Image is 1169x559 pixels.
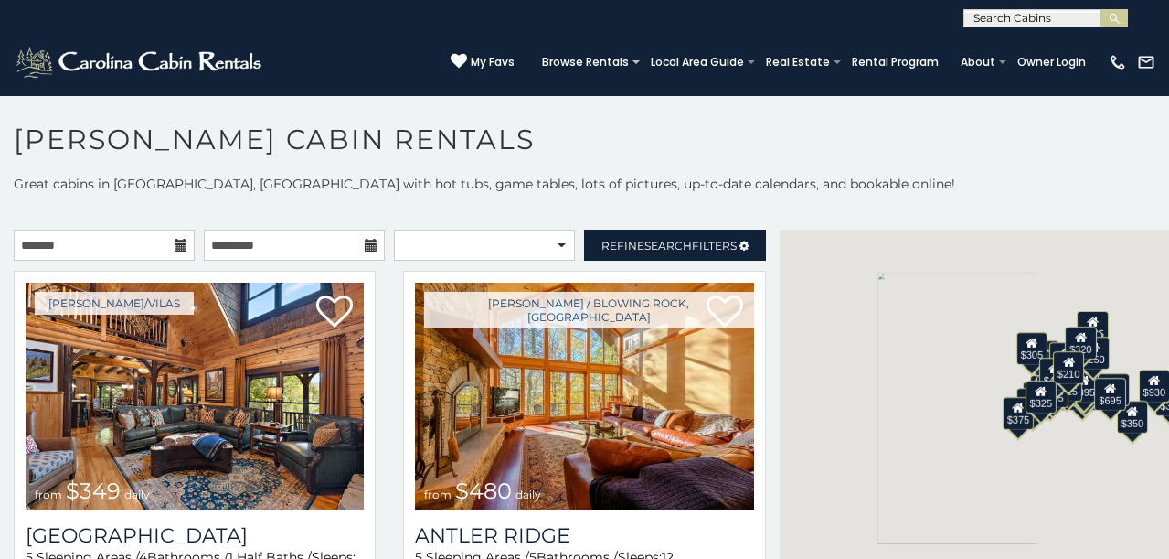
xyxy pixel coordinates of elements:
div: $325 [1025,381,1056,414]
img: Antler Ridge [415,283,753,510]
a: Diamond Creek Lodge from $349 daily [26,283,364,510]
a: Local Area Guide [642,49,753,75]
a: Owner Login [1008,49,1095,75]
a: [GEOGRAPHIC_DATA] [26,523,364,548]
a: [PERSON_NAME] / Blowing Rock, [GEOGRAPHIC_DATA] [424,292,753,328]
div: $380 [1098,373,1129,406]
div: $210 [1053,351,1084,384]
div: $565 [1049,342,1080,375]
div: $695 [1094,378,1125,411]
div: $320 [1065,327,1096,360]
div: $305 [1015,332,1047,365]
div: $375 [1003,397,1034,430]
a: Antler Ridge [415,523,753,548]
span: $480 [455,478,512,504]
a: Real Estate [757,49,839,75]
div: $410 [1039,358,1070,391]
div: $250 [1078,337,1109,370]
span: $349 [66,478,121,504]
div: $930 [1138,370,1169,403]
div: $395 [1036,375,1068,408]
a: Rental Program [843,49,948,75]
span: Refine Filters [601,239,737,253]
img: Diamond Creek Lodge [26,283,364,510]
img: White-1-2.png [14,44,267,81]
div: $225 [1050,369,1081,402]
a: About [951,49,1004,75]
div: $350 [1117,401,1148,434]
h3: Diamond Creek Lodge [26,523,364,548]
a: My Favs [451,53,515,71]
span: from [35,488,62,501]
a: RefineSearchFilters [584,230,765,261]
a: Browse Rentals [533,49,638,75]
span: Search [644,239,692,253]
span: daily [124,488,150,501]
span: daily [515,488,541,501]
div: $395 [1068,370,1099,403]
img: phone-regular-white.png [1109,53,1127,71]
span: My Favs [471,54,515,70]
div: $525 [1077,311,1108,344]
a: [PERSON_NAME]/Vilas [35,292,194,315]
span: from [424,488,452,501]
a: Add to favorites [316,294,353,332]
img: mail-regular-white.png [1137,53,1155,71]
a: Antler Ridge from $480 daily [415,283,753,510]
